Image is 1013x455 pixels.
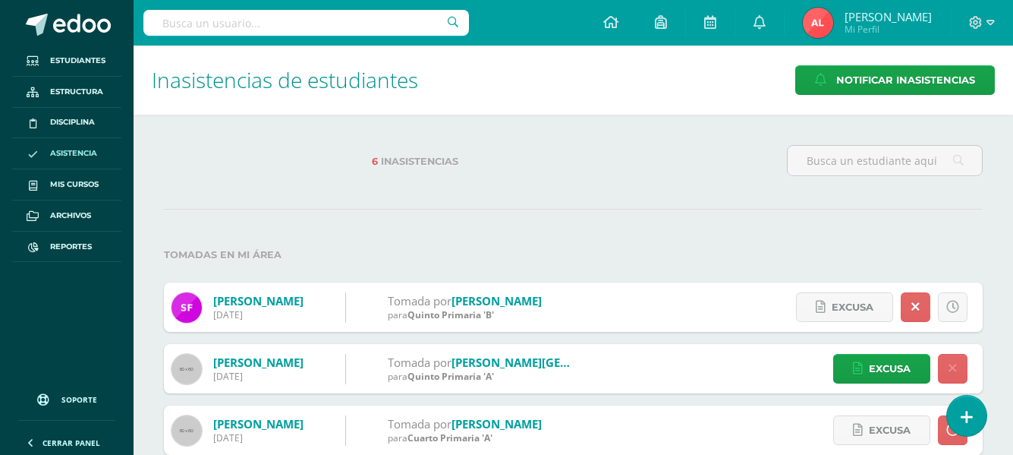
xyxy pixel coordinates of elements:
span: Excusa [869,416,911,444]
a: Mis cursos [12,169,121,201]
span: Cerrar panel [42,438,100,448]
img: 6a348cbcccaf4f75525fef6962dd8a1e.png [171,292,202,323]
div: [DATE] [213,308,304,321]
a: Soporte [18,379,115,416]
a: [PERSON_NAME] [213,355,304,370]
span: Excusa [869,355,911,383]
img: 3d24bdc41b48af0e57a4778939df8160.png [803,8,833,38]
a: Asistencia [12,138,121,169]
a: [PERSON_NAME] [451,293,542,308]
span: Tomada por [388,355,451,370]
span: Cuarto Primaria 'A' [407,431,492,444]
span: Reportes [50,241,92,253]
a: Estructura [12,77,121,108]
span: Disciplina [50,116,95,128]
span: Notificar Inasistencias [836,66,975,94]
span: 6 [372,156,378,167]
input: Busca un estudiante aquí... [788,146,982,175]
a: Excusa [796,292,893,322]
a: Excusa [833,416,930,445]
a: Estudiantes [12,46,121,77]
div: [DATE] [213,431,304,444]
span: Excusa [832,293,873,321]
a: Reportes [12,232,121,263]
div: para [388,308,542,321]
a: [PERSON_NAME] [213,293,304,308]
a: Archivos [12,201,121,232]
a: Notificar Inasistencias [795,65,995,95]
span: Mi Perfil [845,23,932,36]
span: Asistencia [50,147,97,160]
a: Disciplina [12,108,121,139]
span: Soporte [61,394,97,405]
span: Inasistencias de estudiantes [152,65,418,94]
a: Excusa [833,354,930,384]
a: [PERSON_NAME] [451,416,542,431]
input: Busca un usuario... [143,10,469,36]
span: Quinto Primaria 'B' [407,308,494,321]
a: [PERSON_NAME] [213,416,304,431]
span: Tomada por [388,293,451,308]
span: [PERSON_NAME] [845,9,932,24]
div: para [388,370,570,383]
label: Tomadas en mi área [164,239,983,270]
span: Mis cursos [50,179,99,191]
a: [PERSON_NAME][GEOGRAPHIC_DATA] [451,355,658,370]
div: [DATE] [213,370,304,383]
img: 60x60 [171,354,202,384]
span: Estructura [50,86,103,98]
span: Quinto Primaria 'A' [407,370,494,383]
img: 60x60 [171,416,202,446]
div: para [388,431,542,444]
span: Tomada por [388,416,451,431]
span: Archivos [50,210,91,222]
span: Estudiantes [50,55,105,67]
span: Inasistencias [381,156,458,167]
